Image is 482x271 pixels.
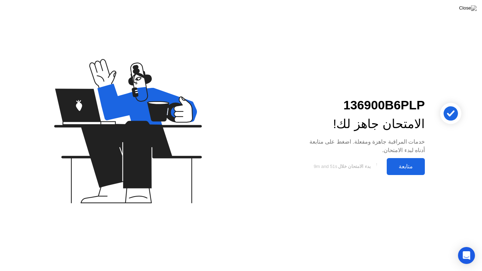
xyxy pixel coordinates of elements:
div: 136900B6PLP [300,96,425,115]
button: متابعة [387,158,425,175]
span: 9m and 51s [314,164,337,169]
div: الامتحان جاهز لك! [300,115,425,133]
div: متابعة [389,163,423,170]
div: خدمات المراقبة جاهزة ومفعلة. اضغط على متابعة أدناه لبدء الامتحان. [300,138,425,155]
img: Close [459,5,477,11]
button: بدء الامتحان خلال9m and 51s [300,160,383,173]
div: Open Intercom Messenger [458,247,475,264]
